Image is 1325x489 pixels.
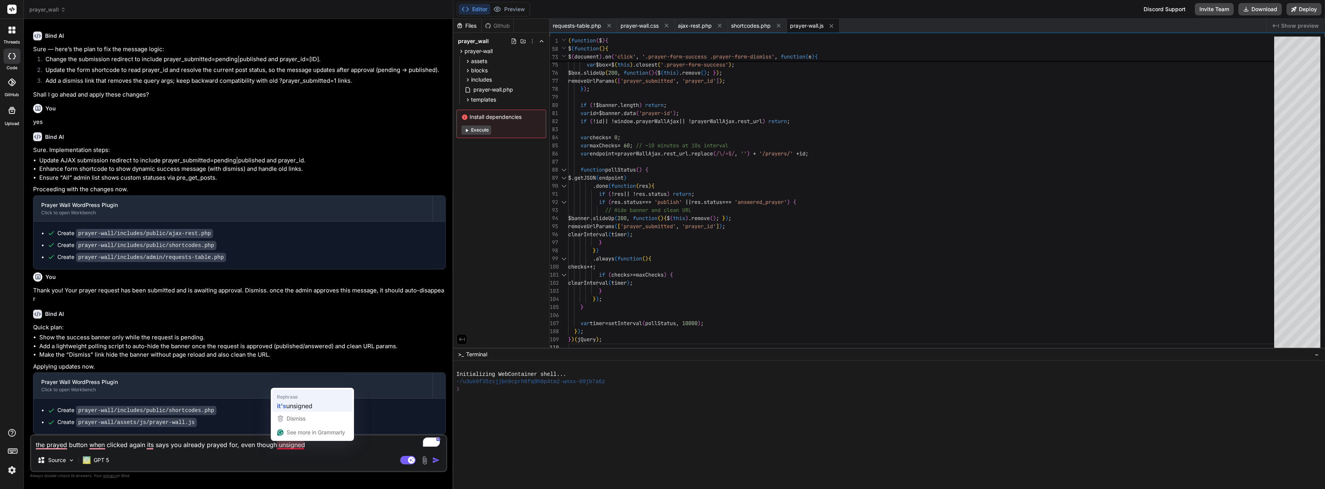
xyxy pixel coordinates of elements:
[5,92,19,98] label: GitHub
[1281,22,1319,30] span: Show preview
[648,182,651,189] span: )
[593,118,596,125] span: !
[1238,3,1282,15] button: Download
[568,215,590,222] span: $banner
[590,142,617,149] span: maxChecks
[559,166,569,174] div: Click to collapse the range.
[33,146,446,155] p: Sure. Implementation steps:
[667,190,670,197] span: )
[83,456,91,464] img: GPT 5
[611,182,636,189] span: function
[781,53,805,60] span: function
[621,199,624,205] span: .
[580,118,587,125] span: if
[590,118,593,125] span: (
[1195,3,1234,15] button: Invite Team
[33,90,446,99] p: Shall I go ahead and apply these changes?
[664,150,688,157] span: rest_url
[550,142,558,150] div: 85
[815,53,818,60] span: {
[45,32,64,40] h6: Bind AI
[39,156,446,165] li: Update AJAX submission redirect to include prayer_submitted=pending|published and prayer_id.
[645,166,648,173] span: {
[636,118,679,125] span: prayerWallAjax
[747,150,750,157] span: )
[624,69,648,76] span: function
[599,37,602,44] span: $
[685,199,691,205] span: ||
[716,223,719,230] span: ]
[580,85,584,92] span: }
[731,61,735,68] span: ;
[5,464,18,477] img: settings
[722,77,725,84] span: ;
[636,166,639,173] span: (
[753,150,756,157] span: +
[559,182,569,190] div: Click to collapse the range.
[471,67,488,74] span: blocks
[580,110,590,117] span: var
[639,110,673,117] span: 'prayer-id'
[580,142,590,149] span: var
[596,37,599,44] span: (
[617,150,661,157] span: prayerWallAjax
[611,199,621,205] span: res
[654,69,657,76] span: {
[571,174,574,181] span: .
[34,196,433,221] button: Prayer Wall WordPress PluginClick to open Workbench
[590,102,593,108] span: (
[550,166,558,174] div: 88
[605,37,608,44] span: {
[796,150,799,157] span: +
[550,69,558,77] div: 76
[713,215,716,222] span: )
[645,190,648,197] span: .
[45,105,56,112] h6: You
[432,456,440,464] img: icon
[812,53,815,60] span: )
[678,22,712,30] span: ajax-rest.php
[722,199,731,205] span: ===
[574,53,599,60] span: document
[661,69,664,76] span: (
[1313,348,1320,360] button: −
[5,120,19,127] label: Upload
[630,142,633,149] span: ;
[624,199,642,205] span: status
[688,215,691,222] span: .
[580,166,605,173] span: function
[596,102,617,108] span: $banner
[33,45,446,54] p: Sure — here’s the plan to fix the message logic:
[614,77,617,84] span: (
[568,174,571,181] span: $
[775,53,778,60] span: ,
[559,174,569,182] div: Click to collapse the range.
[701,199,704,205] span: .
[759,150,793,157] span: '/prayers/'
[787,118,790,125] span: ;
[1139,3,1190,15] div: Discord Support
[636,190,645,197] span: res
[790,22,824,30] span: prayer-wall.js
[633,190,636,197] span: !
[676,69,679,76] span: )
[568,53,571,60] span: $
[33,185,446,194] p: Proceeding with the changes now.
[587,61,596,68] span: var
[636,53,639,60] span: ,
[617,215,627,222] span: 200
[571,45,574,52] span: (
[39,55,446,66] li: Change the submission redirect to include prayer_submitted=pending|published and prayer_id=[ID].
[568,77,614,84] span: removeUrlParams
[664,215,667,222] span: {
[621,77,676,84] span: 'prayer_submitted'
[550,158,558,166] div: 87
[605,53,611,60] span: on
[611,190,614,197] span: !
[550,61,558,69] div: 75
[599,110,621,117] span: $banner
[676,223,679,230] span: ,
[420,456,429,465] img: attachment
[461,113,541,121] span: Install dependencies
[599,199,605,205] span: if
